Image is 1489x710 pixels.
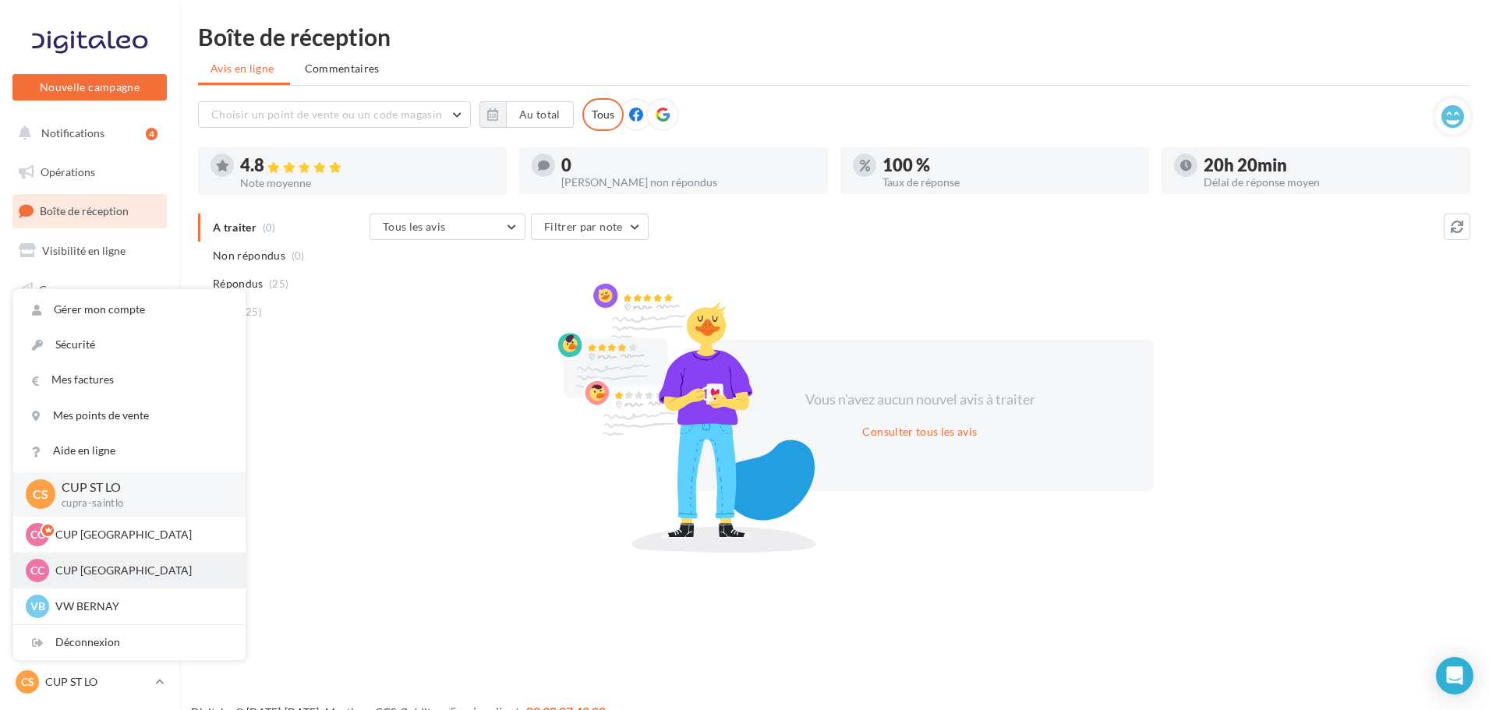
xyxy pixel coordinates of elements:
p: CUP ST LO [45,674,149,690]
button: Au total [479,101,574,128]
div: 20h 20min [1204,157,1458,174]
div: [PERSON_NAME] non répondus [561,177,815,188]
a: PLV et print personnalisable [9,428,170,474]
div: Vous n'avez aucun nouvel avis à traiter [786,390,1054,410]
p: VW BERNAY [55,599,227,614]
span: VB [30,599,45,614]
div: 100 % [882,157,1137,174]
p: CUP ST LO [62,479,221,496]
div: Open Intercom Messenger [1436,657,1473,694]
button: Consulter tous les avis [856,422,983,441]
span: (25) [269,277,288,290]
a: Sécurité [13,327,246,362]
div: Taux de réponse [882,177,1137,188]
button: Au total [506,101,574,128]
div: 4 [146,128,157,140]
div: Déconnexion [13,625,246,660]
p: CUP [GEOGRAPHIC_DATA] [55,527,227,542]
p: cupra-saintlo [62,496,221,510]
span: Visibilité en ligne [42,244,126,257]
span: Commentaires [305,62,380,75]
span: Tous les avis [383,220,446,233]
a: Campagnes DataOnDemand [9,480,170,526]
span: CC [30,563,44,578]
a: Calendrier [9,390,170,422]
button: Tous les avis [370,214,525,240]
span: Campagnes [39,282,95,295]
div: 4.8 [240,157,494,175]
span: Non répondus [213,248,285,263]
a: Gérer mon compte [13,292,246,327]
a: CS CUP ST LO [12,667,167,697]
div: Boîte de réception [198,25,1470,48]
div: Tous [582,98,624,131]
span: Opérations [41,165,95,178]
span: (0) [292,249,305,262]
button: Notifications 4 [9,117,164,150]
a: Mes factures [13,362,246,397]
a: Boîte de réception [9,194,170,228]
span: Boîte de réception [40,204,129,217]
button: Filtrer par note [531,214,649,240]
span: Choisir un point de vente ou un code magasin [211,108,442,121]
span: Notifications [41,126,104,140]
span: CS [21,674,34,690]
div: Note moyenne [240,178,494,189]
span: CC [30,527,44,542]
button: Nouvelle campagne [12,74,167,101]
span: CS [33,486,48,503]
span: Répondus [213,276,263,291]
div: 0 [561,157,815,174]
button: Choisir un point de vente ou un code magasin [198,101,471,128]
a: Visibilité en ligne [9,235,170,267]
p: CUP [GEOGRAPHIC_DATA] [55,563,227,578]
a: Campagnes [9,274,170,306]
div: Délai de réponse moyen [1204,177,1458,188]
a: Contacts [9,312,170,344]
a: Médiathèque [9,351,170,383]
a: Opérations [9,156,170,189]
span: (25) [242,306,262,318]
a: Mes points de vente [13,398,246,433]
a: Aide en ligne [13,433,246,468]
